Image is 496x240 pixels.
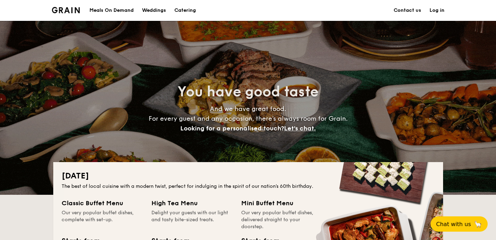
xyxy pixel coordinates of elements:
div: Delight your guests with our light and tasty bite-sized treats. [151,209,233,230]
div: Our very popular buffet dishes, complete with set-up. [62,209,143,230]
span: Let's chat. [284,125,316,132]
img: Grain [52,7,80,13]
span: 🦙 [474,220,482,228]
div: Classic Buffet Menu [62,198,143,208]
div: High Tea Menu [151,198,233,208]
span: Chat with us [436,221,471,227]
button: Chat with us🦙 [431,216,488,232]
span: And we have great food. For every guest and any occasion, there’s always room for Grain. [149,105,348,132]
div: Mini Buffet Menu [241,198,323,208]
span: You have good taste [178,83,318,100]
span: Looking for a personalised touch? [180,125,284,132]
div: Our very popular buffet dishes, delivered straight to your doorstep. [241,209,323,230]
a: Logotype [52,7,80,13]
div: The best of local cuisine with a modern twist, perfect for indulging in the spirit of our nation’... [62,183,435,190]
h2: [DATE] [62,170,435,182]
